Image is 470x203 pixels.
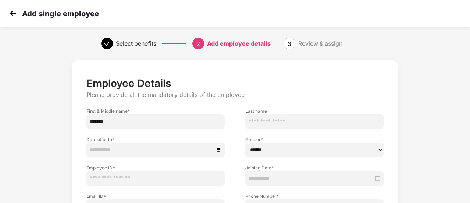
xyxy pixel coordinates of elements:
[86,193,225,199] label: Email ID
[245,165,384,171] label: Joining Date
[207,38,271,49] div: Add employee details
[196,40,200,48] span: 2
[86,136,225,143] label: Date of birth
[86,91,384,99] p: Please provide all the mandatory details of the employee
[245,108,384,114] label: Last name
[86,165,225,171] label: Employee ID
[7,8,18,19] img: svg+xml;base64,PHN2ZyB4bWxucz0iaHR0cDovL3d3dy53My5vcmcvMjAwMC9zdmciIHdpZHRoPSIzMCIgaGVpZ2h0PSIzMC...
[245,136,384,143] label: Gender
[104,41,110,47] span: check
[86,77,384,90] p: Employee Details
[245,193,384,199] label: Phone Number
[86,108,225,114] label: First & Middle name
[22,9,99,18] p: Add single employee
[116,38,156,49] div: Select benefits
[298,38,342,49] div: Review & assign
[288,40,291,48] span: 3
